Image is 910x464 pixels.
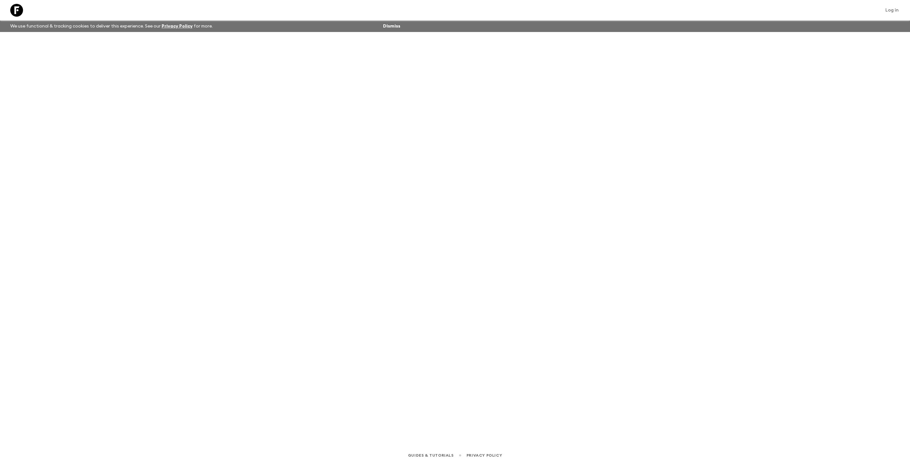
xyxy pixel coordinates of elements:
a: Guides & Tutorials [408,452,454,459]
a: Privacy Policy [467,452,502,459]
a: Log in [882,6,902,15]
button: Dismiss [381,22,402,31]
a: Privacy Policy [162,24,193,28]
p: We use functional & tracking cookies to deliver this experience. See our for more. [8,20,215,32]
